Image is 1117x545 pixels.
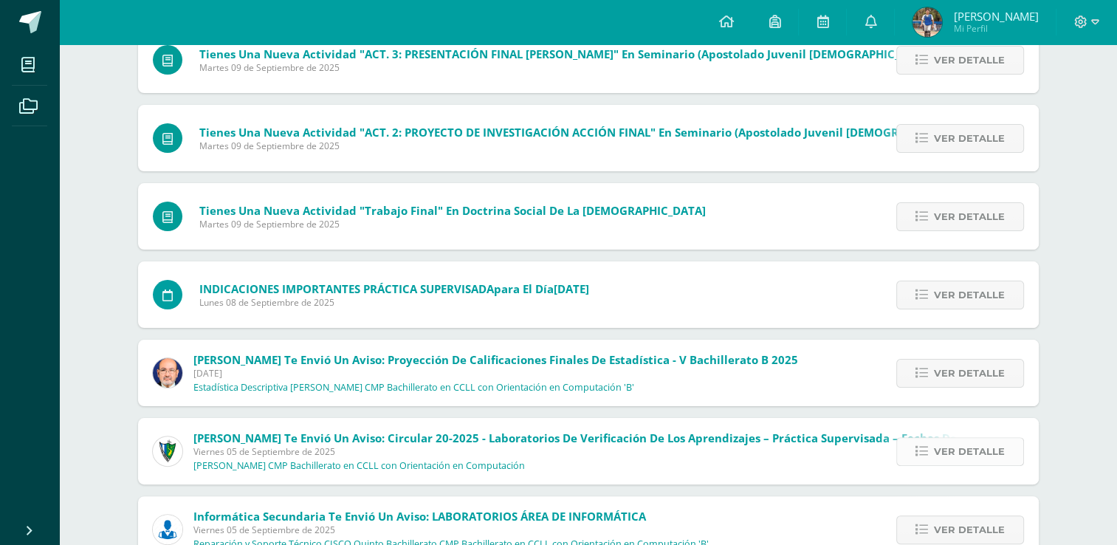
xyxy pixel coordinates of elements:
[199,61,960,74] span: Martes 09 de Septiembre de 2025
[193,524,709,536] span: Viernes 05 de Septiembre de 2025
[934,125,1005,152] span: Ver detalle
[934,360,1005,387] span: Ver detalle
[193,352,798,367] span: [PERSON_NAME] te envió un aviso: Proyección de Calificaciones Finales de Estadística - V Bachille...
[193,460,525,472] p: [PERSON_NAME] CMP Bachillerato en CCLL con Orientación en Computación
[153,358,182,388] img: 6b7a2a75a6c7e6282b1a1fdce061224c.png
[153,436,182,466] img: 9f174a157161b4ddbe12118a61fed988.png
[193,367,798,380] span: [DATE]
[199,125,997,140] span: Tienes una nueva actividad "ACT. 2: PROYECTO DE INVESTIGACIÓN ACCIÓN FINAL" En Seminario (Apostol...
[193,509,646,524] span: Informática Secundaria te envió un aviso: LABORATORIOS ÁREA DE INFORMÁTICA
[953,22,1038,35] span: Mi Perfil
[953,9,1038,24] span: [PERSON_NAME]
[554,281,589,296] span: [DATE]
[193,382,634,394] p: Estadística Descriptiva [PERSON_NAME] CMP Bachillerato en CCLL con Orientación en Computación 'B'
[912,7,942,37] img: 2e9950fe0cc311d223b1bf7ea665d33a.png
[199,218,706,230] span: Martes 09 de Septiembre de 2025
[199,281,589,296] span: para el día
[199,281,494,296] span: INDICACIONES IMPORTANTES PRÁCTICA SUPERVISADA
[193,445,994,458] span: Viernes 05 de Septiembre de 2025
[934,438,1005,465] span: Ver detalle
[934,516,1005,544] span: Ver detalle
[199,203,706,218] span: Tienes una nueva actividad "Trabajo Final" En Doctrina Social de la [DEMOGRAPHIC_DATA]
[934,47,1005,74] span: Ver detalle
[199,47,960,61] span: Tienes una nueva actividad "ACT. 3: PRESENTACIÓN FINAL [PERSON_NAME]" En Seminario (Apostolado Ju...
[153,515,182,544] img: 6ed6846fa57649245178fca9fc9a58dd.png
[199,296,589,309] span: Lunes 08 de Septiembre de 2025
[199,140,997,152] span: Martes 09 de Septiembre de 2025
[193,431,994,445] span: [PERSON_NAME] te envió un aviso: Circular 20-2025 - Laboratorios de Verificación de los Aprendiza...
[934,203,1005,230] span: Ver detalle
[934,281,1005,309] span: Ver detalle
